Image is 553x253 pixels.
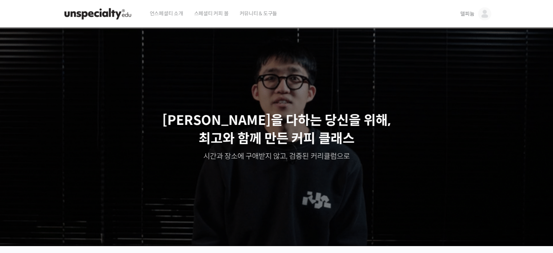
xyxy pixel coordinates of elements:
[112,203,121,209] span: 설정
[23,203,27,209] span: 홈
[7,151,546,162] p: 시간과 장소에 구애받지 않고, 검증된 커리큘럼으로
[2,193,48,211] a: 홈
[94,193,140,211] a: 설정
[7,111,546,148] p: [PERSON_NAME]을 다하는 당신을 위해, 최고와 함께 만든 커피 클래스
[460,11,474,17] span: 델피늄
[67,204,75,210] span: 대화
[48,193,94,211] a: 대화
